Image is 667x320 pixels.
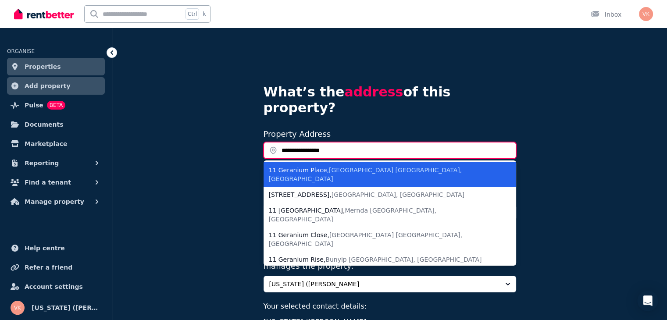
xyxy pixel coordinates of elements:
[32,302,101,313] span: [US_STATE] ([PERSON_NAME]
[25,61,61,72] span: Properties
[25,281,83,292] span: Account settings
[185,8,199,20] span: Ctrl
[269,231,463,247] span: [GEOGRAPHIC_DATA] [GEOGRAPHIC_DATA], [GEOGRAPHIC_DATA]
[7,278,105,295] a: Account settings
[7,193,105,210] button: Manage property
[14,7,74,21] img: RentBetter
[591,10,621,19] div: Inbox
[344,84,403,100] span: address
[11,301,25,315] img: Virginia (Naomi) Kapisa
[269,207,437,223] span: Mernda [GEOGRAPHIC_DATA], [GEOGRAPHIC_DATA]
[269,190,500,199] div: [STREET_ADDRESS] ,
[269,206,500,224] div: 11 [GEOGRAPHIC_DATA] ,
[269,231,500,248] div: 11 Geranium Close ,
[264,129,331,139] label: Property Address
[25,119,64,130] span: Documents
[25,262,72,273] span: Refer a friend
[637,290,658,311] div: Open Intercom Messenger
[639,7,653,21] img: Virginia (Naomi) Kapisa
[7,58,105,75] a: Properties
[7,135,105,153] a: Marketplace
[264,276,516,292] button: [US_STATE] ([PERSON_NAME]
[25,177,71,188] span: Find a tenant
[203,11,206,18] span: k
[7,259,105,276] a: Refer a friend
[264,84,516,116] h4: What’s the of this property?
[7,239,105,257] a: Help centre
[7,48,35,54] span: ORGANISE
[25,196,84,207] span: Manage property
[7,77,105,95] a: Add property
[7,116,105,133] a: Documents
[7,154,105,172] button: Reporting
[25,243,65,253] span: Help centre
[7,174,105,191] button: Find a tenant
[325,256,482,263] span: Bunyip [GEOGRAPHIC_DATA], [GEOGRAPHIC_DATA]
[269,167,462,182] span: [GEOGRAPHIC_DATA] [GEOGRAPHIC_DATA], [GEOGRAPHIC_DATA]
[332,191,464,198] span: [GEOGRAPHIC_DATA], [GEOGRAPHIC_DATA]
[7,96,105,114] a: PulseBETA
[269,280,498,288] span: [US_STATE] ([PERSON_NAME]
[25,139,67,149] span: Marketplace
[47,101,65,110] span: BETA
[25,158,59,168] span: Reporting
[269,166,500,183] div: 11 Geranium Place ,
[264,301,516,312] p: Your selected contact details:
[25,100,43,110] span: Pulse
[25,81,71,91] span: Add property
[269,255,500,264] div: 11 Geranium Rise ,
